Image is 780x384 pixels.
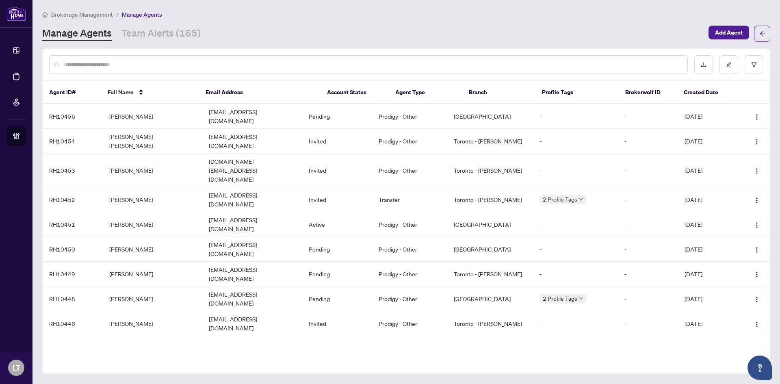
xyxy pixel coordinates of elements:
button: Logo [750,267,763,280]
th: Created Date [677,81,736,104]
td: - [533,212,618,237]
td: [PERSON_NAME] [103,187,203,212]
td: [DATE] [678,237,738,262]
td: Prodigy - Other [372,311,447,336]
td: Transfer [372,187,447,212]
td: [PERSON_NAME] [103,311,203,336]
img: logo [6,6,26,21]
span: Brokerage Management [51,11,113,18]
td: [EMAIL_ADDRESS][DOMAIN_NAME] [202,129,302,154]
button: Add Agent [708,26,749,39]
td: Invited [302,187,372,212]
span: Full Name [108,88,134,97]
img: Logo [754,321,760,328]
span: home [42,12,48,17]
td: [DATE] [678,336,738,361]
td: Pending [302,286,372,311]
button: Logo [750,317,763,330]
td: Prodigy - Other [372,212,447,237]
button: filter [745,55,763,74]
td: Prodigy - Other [372,104,447,129]
li: / [116,10,119,19]
img: Logo [754,114,760,120]
button: Logo [750,110,763,123]
td: [DOMAIN_NAME][EMAIL_ADDRESS][DOMAIN_NAME] [202,154,302,187]
td: Pending [302,104,372,129]
img: Logo [754,271,760,278]
td: - [618,154,678,187]
td: [GEOGRAPHIC_DATA] [447,104,533,129]
td: [EMAIL_ADDRESS][DOMAIN_NAME] [202,311,302,336]
td: - [533,129,618,154]
span: 2 Profile Tags [543,195,577,204]
img: Logo [754,139,760,145]
td: RH10454 [43,129,103,154]
td: - [533,262,618,286]
span: arrow-left [759,31,765,37]
td: Active [302,212,372,237]
td: [PERSON_NAME] [103,262,203,286]
th: Full Name [101,81,199,104]
td: Prodigy - Other [372,262,447,286]
button: download [694,55,713,74]
button: Logo [750,135,763,148]
span: down [579,197,583,202]
button: Logo [750,193,763,206]
td: [EMAIL_ADDRESS][DOMAIN_NAME] [202,286,302,311]
td: [EMAIL_ADDRESS][DOMAIN_NAME] [202,212,302,237]
td: [EMAIL_ADDRESS][DOMAIN_NAME] [202,237,302,262]
td: [DATE] [678,154,738,187]
span: Add Agent [715,26,743,39]
td: [EMAIL_ADDRESS][DOMAIN_NAME] [202,262,302,286]
td: Pending [302,237,372,262]
th: Agent ID# [43,81,101,104]
img: Logo [754,247,760,253]
td: Toronto - [PERSON_NAME] [447,262,533,286]
td: Invited [302,154,372,187]
td: - [618,187,678,212]
span: download [701,62,706,67]
td: - [533,104,618,129]
td: RH10453 [43,154,103,187]
th: Agent Type [389,81,462,104]
td: [PERSON_NAME] [PERSON_NAME] [103,129,203,154]
td: Pending [302,262,372,286]
td: Toronto - [PERSON_NAME] [447,154,533,187]
button: Logo [750,218,763,231]
td: - [618,129,678,154]
td: RH10452 [43,187,103,212]
td: Toronto - [PERSON_NAME] [447,311,533,336]
td: Prodigy - Other [372,154,447,187]
td: - [533,237,618,262]
td: - [533,336,618,361]
td: [PERSON_NAME] [103,237,203,262]
td: [GEOGRAPHIC_DATA] [447,286,533,311]
td: RH10449 [43,262,103,286]
td: Invited [302,311,372,336]
button: Logo [750,243,763,256]
td: Prodigy - Other [372,286,447,311]
td: [PERSON_NAME] [103,212,203,237]
td: - [618,237,678,262]
td: [EMAIL_ADDRESS][DOMAIN_NAME] [202,104,302,129]
img: Logo [754,168,760,174]
td: - [618,104,678,129]
td: [EMAIL_ADDRESS][DOMAIN_NAME] [202,187,302,212]
td: [DATE] [678,286,738,311]
td: [GEOGRAPHIC_DATA] [447,212,533,237]
span: filter [751,62,757,67]
td: - [618,336,678,361]
span: edit [726,62,732,67]
td: [DATE] [678,262,738,286]
a: Manage Agents [42,26,112,41]
td: Invited [302,336,372,361]
th: Email Address [199,81,320,104]
td: - [618,262,678,286]
td: [GEOGRAPHIC_DATA] [447,237,533,262]
td: - [533,154,618,187]
td: Toronto - [PERSON_NAME] [447,187,533,212]
td: [EMAIL_ADDRESS][DOMAIN_NAME] [202,336,302,361]
td: RH10445 [43,336,103,361]
td: RH10456 [43,104,103,129]
td: Invited [302,129,372,154]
